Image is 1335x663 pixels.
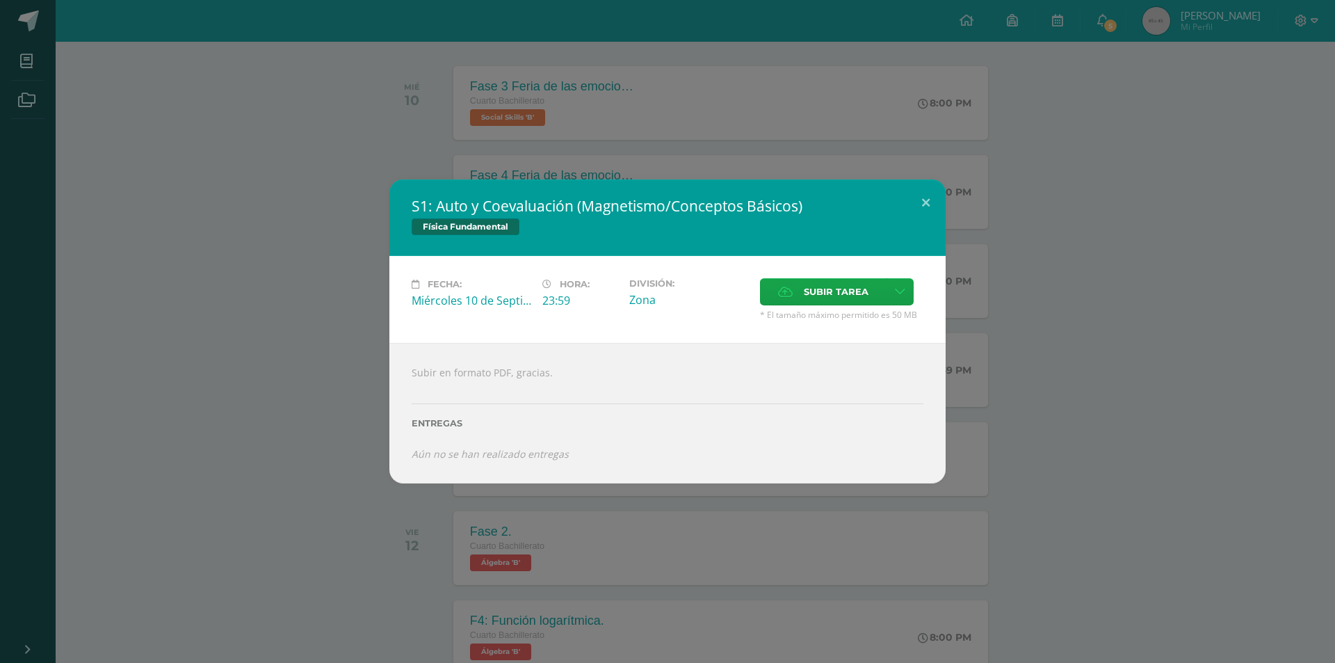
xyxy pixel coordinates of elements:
[412,196,923,216] h2: S1: Auto y Coevaluación (Magnetismo/Conceptos Básicos)
[760,309,923,321] span: * El tamaño máximo permitido es 50 MB
[412,418,923,429] label: Entregas
[804,279,868,305] span: Subir tarea
[560,279,590,289] span: Hora:
[629,278,749,289] label: División:
[906,179,946,227] button: Close (Esc)
[412,218,519,235] span: Física Fundamental
[389,343,946,484] div: Subir en formato PDF, gracias.
[542,293,618,308] div: 23:59
[428,279,462,289] span: Fecha:
[412,293,531,308] div: Miércoles 10 de Septiembre
[629,292,749,307] div: Zona
[412,447,569,461] i: Aún no se han realizado entregas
